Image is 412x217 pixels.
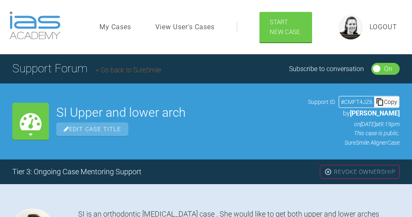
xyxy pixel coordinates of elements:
a: Go back to SureSmile [96,66,161,74]
span: [PERSON_NAME] [350,109,400,117]
span: Edit Case Title [56,122,128,136]
div: Tier 3: Ongoing Case Mentoring Support [12,166,141,178]
div: Revoke Ownership [320,165,400,179]
a: Start New Case [259,12,312,42]
span: Start New Case [270,18,300,36]
a: View User's Cases [155,22,215,32]
div: On [384,64,392,74]
img: close.456c75e0.svg [324,168,332,175]
img: logo-light.3e3ef733.png [9,12,60,39]
p: This case is public. [308,129,400,138]
h1: Support Forum [12,60,161,78]
a: Logout [370,22,397,32]
div: Copy [374,97,399,107]
p: SureSmile Aligner Case [308,138,400,147]
a: My Cases [100,22,131,32]
p: on [DATE] at 9:19pm [308,120,400,129]
h2: SI Upper and lower arch [56,106,301,119]
span: Support ID [308,97,335,106]
img: profile.png [338,15,363,39]
div: # CMFT4JZ6 [339,97,374,106]
p: by [308,108,400,119]
div: Subscribe to conversation [289,64,364,74]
